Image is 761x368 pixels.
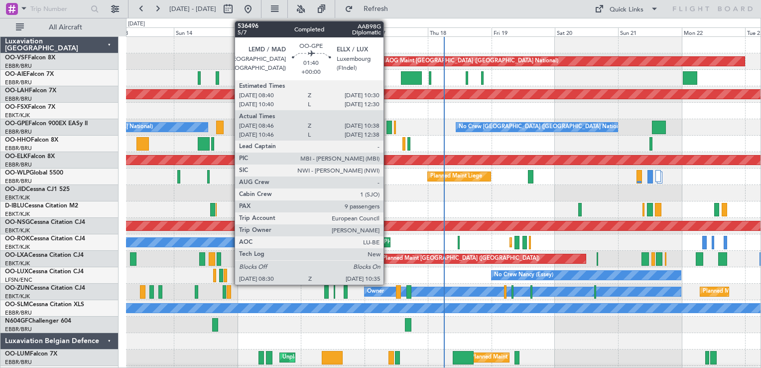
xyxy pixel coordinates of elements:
[5,104,55,110] a: OO-FSXFalcon 7X
[5,318,71,324] a: N604GFChallenger 604
[260,235,417,250] div: Planned Maint [GEOGRAPHIC_DATA] ([GEOGRAPHIC_DATA])
[5,154,55,160] a: OO-ELKFalcon 8X
[5,269,84,275] a: OO-LUXCessna Citation CJ4
[5,95,32,103] a: EBBR/BRU
[555,27,618,36] div: Sat 20
[5,137,58,143] a: OO-HHOFalcon 8X
[238,27,301,36] div: Mon 15
[494,268,553,283] div: No Crew Nancy (Essey)
[5,154,27,160] span: OO-ELK
[610,5,643,15] div: Quick Links
[5,276,32,284] a: LFSN/ENC
[5,178,32,185] a: EBBR/BRU
[682,27,745,36] div: Mon 22
[5,293,30,300] a: EBKT/KJK
[5,112,30,119] a: EBKT/KJK
[26,24,105,31] span: All Aircraft
[5,252,84,258] a: OO-LXACessna Citation CJ4
[5,219,30,225] span: OO-NSG
[430,169,482,184] div: Planned Maint Liege
[365,27,428,36] div: Wed 17
[5,104,28,110] span: OO-FSX
[5,170,63,176] a: OO-WLPGlobal 5500
[5,161,32,169] a: EBBR/BRU
[174,27,237,36] div: Sun 14
[5,236,30,242] span: OO-ROK
[5,252,28,258] span: OO-LXA
[5,203,78,209] a: D-IBLUCessna Citation M2
[5,71,54,77] a: OO-AIEFalcon 7X
[319,103,428,118] div: AOG Maint Kortrijk-[GEOGRAPHIC_DATA]
[5,88,29,94] span: OO-LAH
[5,269,28,275] span: OO-LUX
[382,251,539,266] div: Planned Maint [GEOGRAPHIC_DATA] ([GEOGRAPHIC_DATA])
[340,1,400,17] button: Refresh
[5,318,28,324] span: N604GF
[385,54,558,69] div: AOG Maint [GEOGRAPHIC_DATA] ([GEOGRAPHIC_DATA] National)
[590,1,663,17] button: Quick Links
[459,120,626,135] div: No Crew [GEOGRAPHIC_DATA] ([GEOGRAPHIC_DATA] National)
[111,27,174,36] div: Sat 13
[5,302,84,308] a: OO-SLMCessna Citation XLS
[11,19,108,35] button: All Aircraft
[5,55,55,61] a: OO-VSFFalcon 8X
[5,210,30,218] a: EBKT/KJK
[5,326,32,333] a: EBBR/BRU
[5,62,32,70] a: EBBR/BRU
[5,351,30,357] span: OO-LUM
[5,88,56,94] a: OO-LAHFalcon 7X
[428,27,491,36] div: Thu 18
[5,203,24,209] span: D-IBLU
[5,186,26,192] span: OO-JID
[5,260,30,267] a: EBKT/KJK
[301,27,364,36] div: Tue 16
[5,137,31,143] span: OO-HHO
[5,186,70,192] a: OO-JIDCessna CJ1 525
[5,285,85,291] a: OO-ZUNCessna Citation CJ4
[5,302,29,308] span: OO-SLM
[5,219,85,225] a: OO-NSGCessna Citation CJ4
[5,128,32,136] a: EBBR/BRU
[5,351,57,357] a: OO-LUMFalcon 7X
[5,309,32,317] a: EBBR/BRU
[5,285,30,291] span: OO-ZUN
[128,20,145,28] div: [DATE]
[5,71,26,77] span: OO-AIE
[282,350,470,365] div: Unplanned Maint [GEOGRAPHIC_DATA] ([GEOGRAPHIC_DATA] National)
[5,227,30,234] a: EBKT/KJK
[5,79,32,86] a: EBBR/BRU
[30,1,88,16] input: Trip Number
[618,27,681,36] div: Sun 21
[5,236,85,242] a: OO-ROKCessna Citation CJ4
[355,5,397,12] span: Refresh
[5,121,88,127] a: OO-GPEFalcon 900EX EASy II
[5,121,28,127] span: OO-GPE
[5,194,30,201] a: EBKT/KJK
[492,27,555,36] div: Fri 19
[5,145,32,152] a: EBBR/BRU
[5,170,29,176] span: OO-WLP
[169,4,216,13] span: [DATE] - [DATE]
[367,284,384,299] div: Owner
[5,55,28,61] span: OO-VSF
[5,359,32,366] a: EBBR/BRU
[5,243,30,251] a: EBKT/KJK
